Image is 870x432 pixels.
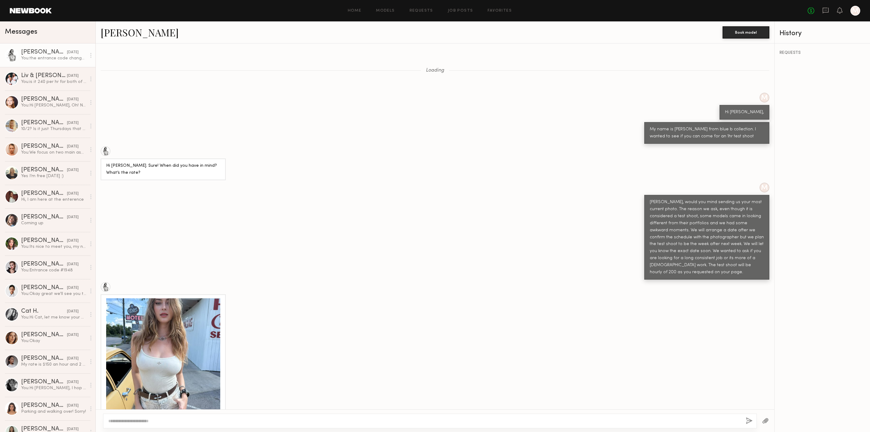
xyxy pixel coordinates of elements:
div: REQUESTS [779,51,865,55]
div: [DATE] [67,379,79,385]
a: Job Posts [448,9,473,13]
div: [PERSON_NAME] [21,332,67,338]
div: [DATE] [67,144,79,150]
span: Messages [5,28,37,35]
div: [DATE] [67,50,79,55]
div: You: Okay [21,338,86,344]
div: [DATE] [67,285,79,291]
a: Home [348,9,362,13]
div: [DATE] [67,238,79,244]
a: M [850,6,860,16]
a: Book model [723,29,769,35]
div: Liv & [PERSON_NAME] [21,73,67,79]
div: Yes I’m free [DATE] :) [21,173,86,179]
div: You: Hi Cat, let me know your availability [21,315,86,320]
div: You: Entrance code #1948 [21,267,86,273]
div: [DATE] [67,97,79,102]
div: [PERSON_NAME] [21,191,67,197]
div: You: Hi [PERSON_NAME], Oh! No. I hope you recover soon, as soon you recover reach back to me! I w... [21,102,86,108]
div: Cat H. [21,308,67,315]
div: History [779,30,865,37]
div: My rate is $150 an hour and 2 hours minimum [21,362,86,367]
div: [PERSON_NAME] [21,356,67,362]
div: You: is it 240 per hr for both of you or per person [21,79,86,85]
span: Loading [426,68,444,73]
div: [DATE] [67,309,79,315]
div: [DATE] [67,167,79,173]
div: [DATE] [67,120,79,126]
div: Hi, I am here at the enterence [21,197,86,203]
div: My name is [PERSON_NAME] from blue b collection. I wanted to see if you can come for an 1hr test ... [650,126,764,140]
div: Parking and walking over! Sorry! [21,409,86,415]
div: [PERSON_NAME] [21,49,67,55]
div: 10/2? Is it just Thursdays that you have available? If so would the 9th or 16th work? [21,126,86,132]
div: [DATE] [67,403,79,409]
div: Hi [PERSON_NAME]. Sure! When did you have in mind? What’s the rate? [106,162,220,177]
div: [DATE] [67,332,79,338]
div: [PERSON_NAME] [21,261,67,267]
div: [PERSON_NAME] [21,238,67,244]
a: [PERSON_NAME] [101,26,179,39]
div: You: We focus on two main aspects: first, the online portfolio. When candidates arrive, they ofte... [21,150,86,155]
div: You: Hi [PERSON_NAME], I hop you are well :) I just wanted to see if your available [DATE] (5/20)... [21,385,86,391]
div: Coming up [21,220,86,226]
div: [DATE] [67,214,79,220]
div: [PERSON_NAME] [21,143,67,150]
div: Hi [PERSON_NAME], [725,109,764,116]
div: [DATE] [67,356,79,362]
div: [PERSON_NAME] [21,167,67,173]
a: Models [376,9,395,13]
a: Requests [410,9,433,13]
div: You: the entrance code changed so please use this 1982# [21,55,86,61]
div: [PERSON_NAME] [21,96,67,102]
div: You: Okay great we'll see you then [21,291,86,297]
div: [PERSON_NAME] [21,379,67,385]
div: [PERSON_NAME] [21,120,67,126]
div: [PERSON_NAME] [21,214,67,220]
div: [DATE] [67,262,79,267]
div: [DATE] [67,73,79,79]
div: You: Its nice to meet you, my name is [PERSON_NAME] and I am the Head Designer at Blue B Collecti... [21,244,86,250]
button: Book model [723,26,769,39]
div: [DATE] [67,191,79,197]
div: [PERSON_NAME], would you mind sending us your most current photo. The reason we ask, even though ... [650,199,764,276]
a: Favorites [488,9,512,13]
div: [PERSON_NAME] [21,285,67,291]
div: [PERSON_NAME] [21,403,67,409]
